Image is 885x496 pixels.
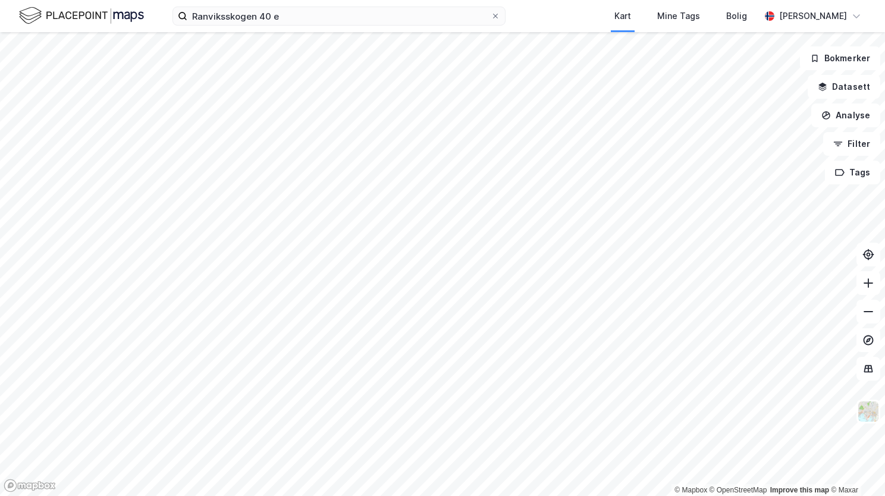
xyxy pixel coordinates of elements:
img: logo.f888ab2527a4732fd821a326f86c7f29.svg [19,5,144,26]
a: OpenStreetMap [710,486,767,494]
input: Søk på adresse, matrikkel, gårdeiere, leietakere eller personer [187,7,491,25]
div: [PERSON_NAME] [779,9,847,23]
a: Mapbox [674,486,707,494]
button: Bokmerker [800,46,880,70]
div: Bolig [726,9,747,23]
div: Mine Tags [657,9,700,23]
div: Kart [614,9,631,23]
iframe: Chat Widget [826,439,885,496]
a: Mapbox homepage [4,479,56,492]
button: Datasett [808,75,880,99]
a: Improve this map [770,486,829,494]
button: Filter [823,132,880,156]
button: Tags [825,161,880,184]
button: Analyse [811,103,880,127]
img: Z [857,400,880,423]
